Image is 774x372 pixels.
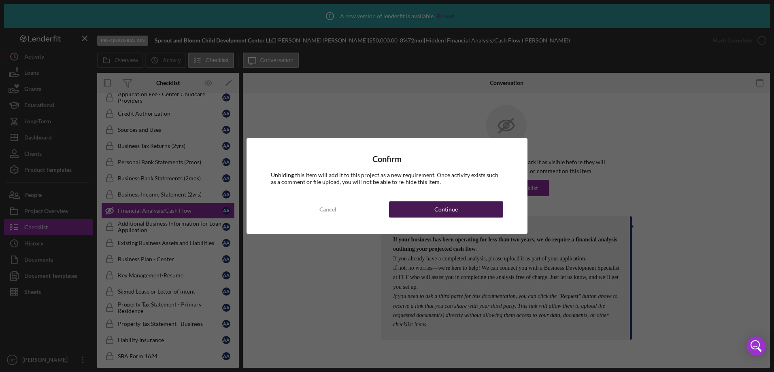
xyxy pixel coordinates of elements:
[746,336,766,356] div: Open Intercom Messenger
[389,201,503,218] button: Continue
[271,201,385,218] button: Cancel
[271,172,503,185] div: Unhiding this item will add it to this project as a new requirement. Once activity exists such as...
[434,201,458,218] div: Continue
[319,201,336,218] div: Cancel
[271,154,503,164] h4: Confirm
